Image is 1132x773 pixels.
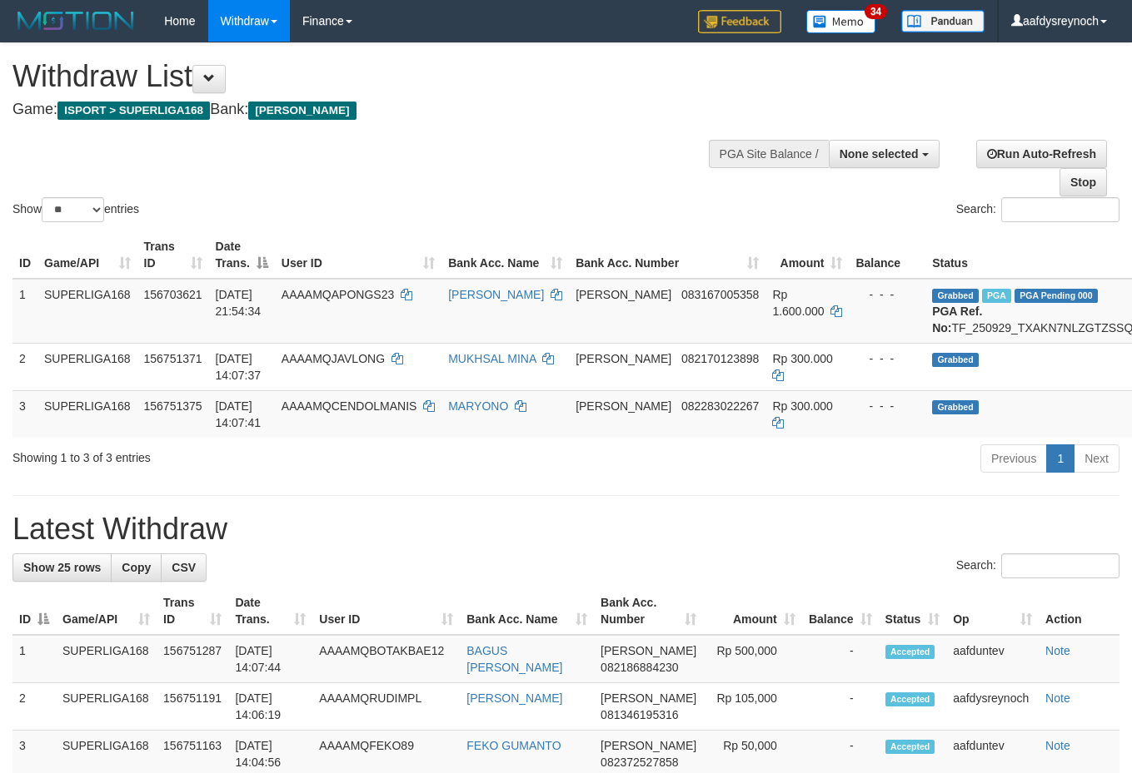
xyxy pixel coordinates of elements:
[12,635,56,683] td: 1
[772,399,832,413] span: Rp 300.000
[855,398,919,414] div: - - -
[12,443,459,466] div: Showing 1 to 3 of 3 entries
[772,288,824,318] span: Rp 1.600.000
[144,399,202,413] span: 156751375
[448,352,536,365] a: MUKHSAL MINA
[594,587,703,635] th: Bank Acc. Number: activate to sort column ascending
[56,683,157,731] td: SUPERLIGA168
[1074,444,1120,473] a: Next
[601,739,696,752] span: [PERSON_NAME]
[12,513,1120,546] h1: Latest Withdraw
[216,352,262,382] span: [DATE] 14:07:37
[12,390,37,438] td: 3
[57,102,210,120] span: ISPORT > SUPERLIGA168
[855,350,919,367] div: - - -
[37,390,137,438] td: SUPERLIGA168
[37,231,137,279] th: Game/API: activate to sort column ascending
[681,399,759,413] span: Copy 082283022267 to clipboard
[802,683,879,731] td: -
[703,683,802,731] td: Rp 105,000
[12,197,139,222] label: Show entries
[56,587,157,635] th: Game/API: activate to sort column ascending
[1046,444,1075,473] a: 1
[576,288,671,301] span: [PERSON_NAME]
[12,102,738,118] h4: Game: Bank:
[849,231,925,279] th: Balance
[601,756,678,769] span: Copy 082372527858 to clipboard
[946,683,1039,731] td: aafdysreynoch
[932,289,979,303] span: Grabbed
[709,140,829,168] div: PGA Site Balance /
[601,661,678,674] span: Copy 082186884230 to clipboard
[1001,197,1120,222] input: Search:
[829,140,940,168] button: None selected
[282,399,417,413] span: AAAAMQCENDOLMANIS
[157,683,228,731] td: 156751191
[466,739,561,752] a: FEKO GUMANTO
[282,288,394,301] span: AAAAMQAPONGS23
[144,352,202,365] span: 156751371
[1015,289,1098,303] span: PGA Pending
[932,353,979,367] span: Grabbed
[601,644,696,657] span: [PERSON_NAME]
[980,444,1047,473] a: Previous
[312,635,460,683] td: AAAAMQBOTAKBAE12
[802,635,879,683] td: -
[855,286,919,303] div: - - -
[282,352,385,365] span: AAAAMQJAVLONG
[216,288,262,318] span: [DATE] 21:54:34
[1039,587,1120,635] th: Action
[982,289,1011,303] span: Marked by aafchhiseyha
[12,343,37,390] td: 2
[901,10,985,32] img: panduan.png
[865,4,887,19] span: 34
[576,352,671,365] span: [PERSON_NAME]
[12,553,112,582] a: Show 25 rows
[441,231,569,279] th: Bank Acc. Name: activate to sort column ascending
[37,279,137,344] td: SUPERLIGA168
[216,399,262,429] span: [DATE] 14:07:41
[448,288,544,301] a: [PERSON_NAME]
[161,553,207,582] a: CSV
[12,587,56,635] th: ID: activate to sort column descending
[956,197,1120,222] label: Search:
[209,231,275,279] th: Date Trans.: activate to sort column descending
[12,683,56,731] td: 2
[275,231,441,279] th: User ID: activate to sort column ascending
[448,399,508,413] a: MARYONO
[157,587,228,635] th: Trans ID: activate to sort column ascending
[885,740,935,754] span: Accepted
[885,692,935,706] span: Accepted
[1060,168,1107,196] a: Stop
[840,147,919,161] span: None selected
[137,231,209,279] th: Trans ID: activate to sort column ascending
[1001,553,1120,578] input: Search:
[946,635,1039,683] td: aafduntev
[703,635,802,683] td: Rp 500,000
[976,140,1107,168] a: Run Auto-Refresh
[879,587,947,635] th: Status: activate to sort column ascending
[576,399,671,413] span: [PERSON_NAME]
[698,10,781,33] img: Feedback.jpg
[1045,739,1070,752] a: Note
[12,231,37,279] th: ID
[601,691,696,705] span: [PERSON_NAME]
[37,343,137,390] td: SUPERLIGA168
[228,587,312,635] th: Date Trans.: activate to sort column ascending
[122,561,151,574] span: Copy
[12,60,738,93] h1: Withdraw List
[312,683,460,731] td: AAAAMQRUDIMPL
[681,352,759,365] span: Copy 082170123898 to clipboard
[12,8,139,33] img: MOTION_logo.png
[569,231,765,279] th: Bank Acc. Number: activate to sort column ascending
[248,102,356,120] span: [PERSON_NAME]
[312,587,460,635] th: User ID: activate to sort column ascending
[42,197,104,222] select: Showentries
[466,644,562,674] a: BAGUS [PERSON_NAME]
[1045,691,1070,705] a: Note
[228,683,312,731] td: [DATE] 14:06:19
[172,561,196,574] span: CSV
[12,279,37,344] td: 1
[802,587,879,635] th: Balance: activate to sort column ascending
[932,305,982,334] b: PGA Ref. No:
